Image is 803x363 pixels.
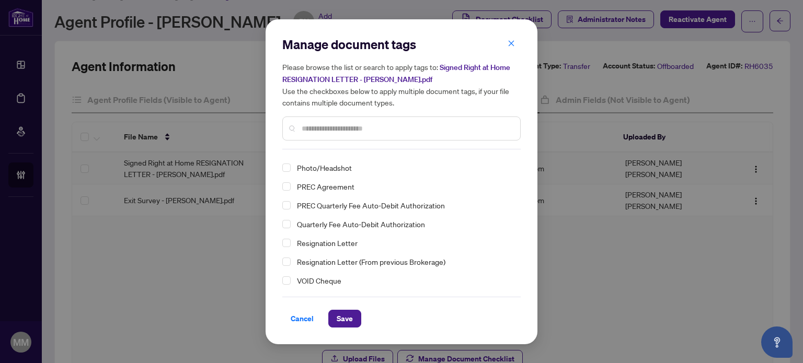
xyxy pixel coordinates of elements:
span: PREC Quarterly Fee Auto-Debit Authorization [293,199,514,212]
span: Photo/Headshot [297,161,352,174]
button: Save [328,310,361,327]
span: PREC Quarterly Fee Auto-Debit Authorization [297,199,445,212]
span: Select PREC Quarterly Fee Auto-Debit Authorization [282,201,291,209]
span: close [508,40,515,47]
span: Signed Right at Home RESIGNATION LETTER - [PERSON_NAME].pdf [282,63,510,84]
span: Resignation Letter [297,237,358,249]
span: VOID Cheque [293,274,514,287]
span: Select VOID Cheque [282,276,291,285]
span: Select Quarterly Fee Auto-Debit Authorization [282,220,291,228]
span: Select Resignation Letter [282,239,291,247]
span: Save [337,310,353,327]
span: Select Resignation Letter (From previous Brokerage) [282,257,291,266]
span: Cancel [291,310,314,327]
span: Photo/Headshot [293,161,514,174]
span: Resignation Letter (From previous Brokerage) [297,255,445,268]
span: Resignation Letter [293,237,514,249]
span: Select PREC Agreement [282,182,291,191]
h5: Please browse the list or search to apply tags to: Use the checkboxes below to apply multiple doc... [282,61,521,108]
button: Open asap [761,326,793,358]
span: Quarterly Fee Auto-Debit Authorization [293,218,514,230]
button: Cancel [282,310,322,327]
h2: Manage document tags [282,36,521,53]
span: PREC Agreement [293,180,514,193]
span: Resignation Letter (From previous Brokerage) [293,255,514,268]
span: Quarterly Fee Auto-Debit Authorization [297,218,425,230]
span: VOID Cheque [297,274,341,287]
span: PREC Agreement [297,180,354,193]
span: Select Photo/Headshot [282,163,291,172]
